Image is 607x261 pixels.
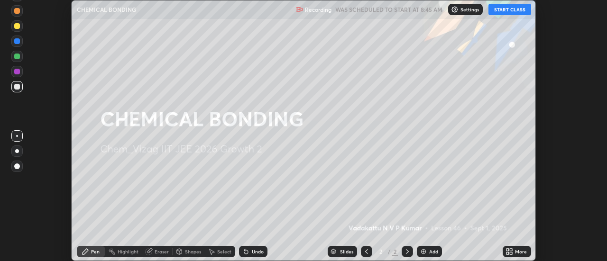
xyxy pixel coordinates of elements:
button: START CLASS [488,4,531,15]
div: Add [429,249,438,254]
div: Select [217,249,231,254]
p: Recording [305,6,331,13]
h5: WAS SCHEDULED TO START AT 8:45 AM [335,5,442,14]
div: / [387,249,390,254]
div: Eraser [155,249,169,254]
div: Undo [252,249,264,254]
p: Settings [460,7,479,12]
div: Pen [91,249,100,254]
p: CHEMICAL BONDING [77,6,136,13]
img: recording.375f2c34.svg [295,6,303,13]
div: Highlight [118,249,138,254]
div: Slides [340,249,353,254]
div: 2 [376,249,386,254]
img: add-slide-button [420,248,427,255]
div: Shapes [185,249,201,254]
div: 2 [392,247,398,256]
img: class-settings-icons [451,6,459,13]
div: More [515,249,527,254]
